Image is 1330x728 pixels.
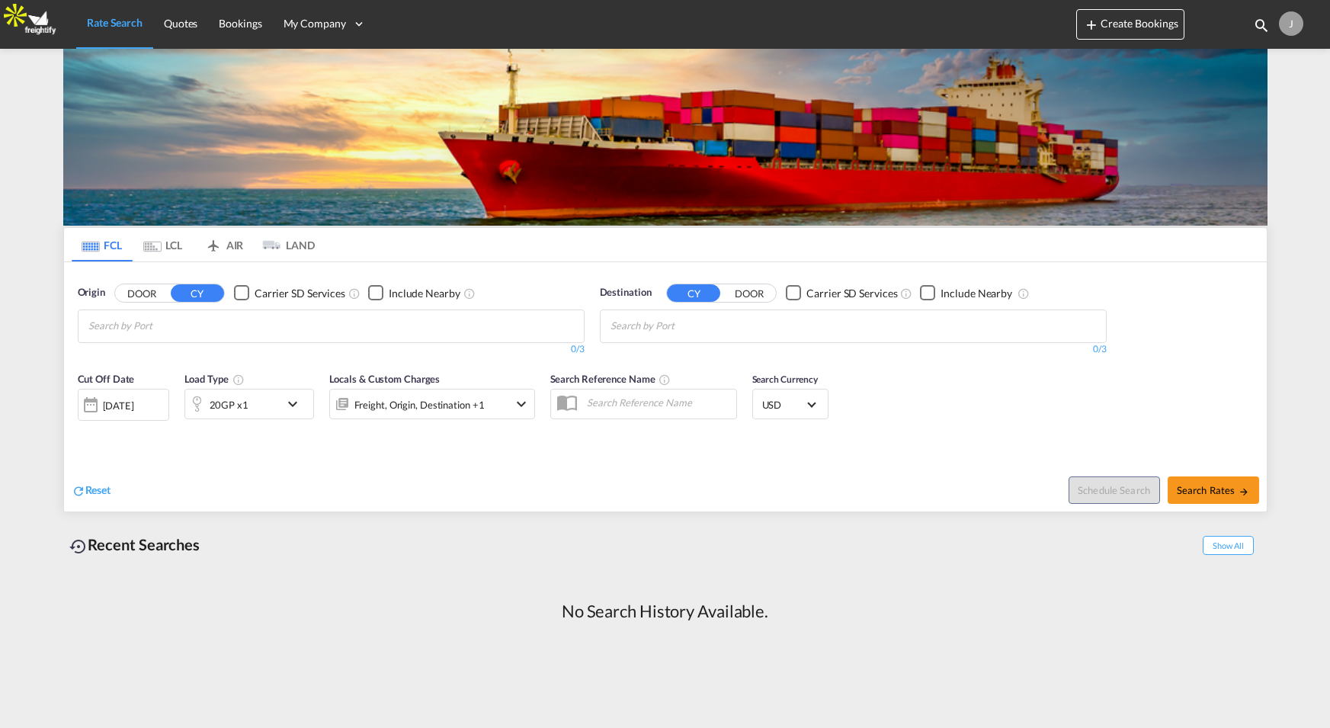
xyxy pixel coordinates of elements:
md-icon: Unchecked: Ignores neighbouring ports when fetching rates.Checked : Includes neighbouring ports w... [1018,287,1030,300]
md-icon: icon-airplane [204,236,223,248]
button: DOOR [723,284,776,302]
div: Carrier SD Services [255,286,345,301]
span: Cut Off Date [78,373,135,385]
button: Note: By default Schedule search will only considerorigin ports, destination ports and cut off da... [1069,476,1160,504]
md-icon: icon-chevron-down [512,395,530,413]
span: Load Type [184,373,245,385]
button: Search Ratesicon-arrow-right [1168,476,1259,504]
button: CY [171,284,224,302]
div: 20GP x1icon-chevron-down [184,389,314,419]
img: LCL+%26+FCL+BACKGROUND.png [63,49,1268,226]
md-icon: Your search will be saved by the below given name [659,374,671,386]
input: Search Reference Name [579,391,736,414]
md-icon: icon-information-outline [232,374,245,386]
md-icon: icon-backup-restore [69,537,88,556]
md-datepicker: Select [78,419,89,440]
span: Reset [85,483,111,496]
md-icon: Unchecked: Search for CY (Container Yard) services for all selected carriers.Checked : Search for... [900,287,912,300]
div: OriginDOOR CY Checkbox No InkUnchecked: Search for CY (Container Yard) services for all selected ... [64,262,1267,512]
button: CY [667,284,720,302]
md-chips-wrap: Chips container with autocompletion. Enter the text area, type text to search, and then use the u... [86,310,239,338]
div: [DATE] [78,389,169,421]
span: Search Currency [752,374,819,385]
md-checkbox: Checkbox No Ink [920,285,1012,301]
md-checkbox: Checkbox No Ink [234,285,345,301]
span: Show All [1203,536,1253,555]
div: Freight Origin Destination Factory Stuffing [354,394,485,415]
md-select: Select Currency: $ USDUnited States Dollar [761,393,820,415]
input: Chips input. [611,314,755,338]
span: Search Reference Name [550,373,671,385]
div: 0/3 [78,343,585,356]
div: Include Nearby [389,286,460,301]
md-checkbox: Checkbox No Ink [368,285,460,301]
div: 20GP x1 [210,394,248,415]
div: 0/3 [600,343,1107,356]
div: [DATE] [103,399,134,412]
md-tab-item: LAND [255,228,316,261]
span: USD [762,398,805,412]
md-tab-item: FCL [72,228,133,261]
div: Freight Origin Destination Factory Stuffingicon-chevron-down [329,389,535,419]
md-icon: icon-refresh [72,484,85,498]
div: Carrier SD Services [806,286,897,301]
md-icon: icon-arrow-right [1239,486,1249,497]
button: DOOR [115,284,168,302]
div: Recent Searches [63,528,207,562]
span: Origin [78,285,105,300]
span: Search Rates [1177,484,1250,496]
div: Include Nearby [941,286,1012,301]
div: icon-refreshReset [72,483,111,499]
div: No Search History Available. [562,600,768,624]
span: Destination [600,285,652,300]
md-icon: Unchecked: Ignores neighbouring ports when fetching rates.Checked : Includes neighbouring ports w... [463,287,476,300]
input: Chips input. [88,314,233,338]
md-pagination-wrapper: Use the left and right arrow keys to navigate between tabs [72,228,316,261]
md-icon: icon-chevron-down [284,395,309,413]
md-chips-wrap: Chips container with autocompletion. Enter the text area, type text to search, and then use the u... [608,310,761,338]
md-tab-item: LCL [133,228,194,261]
md-tab-item: AIR [194,228,255,261]
md-checkbox: Checkbox No Ink [786,285,897,301]
md-icon: Unchecked: Search for CY (Container Yard) services for all selected carriers.Checked : Search for... [348,287,361,300]
span: Locals & Custom Charges [329,373,441,385]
